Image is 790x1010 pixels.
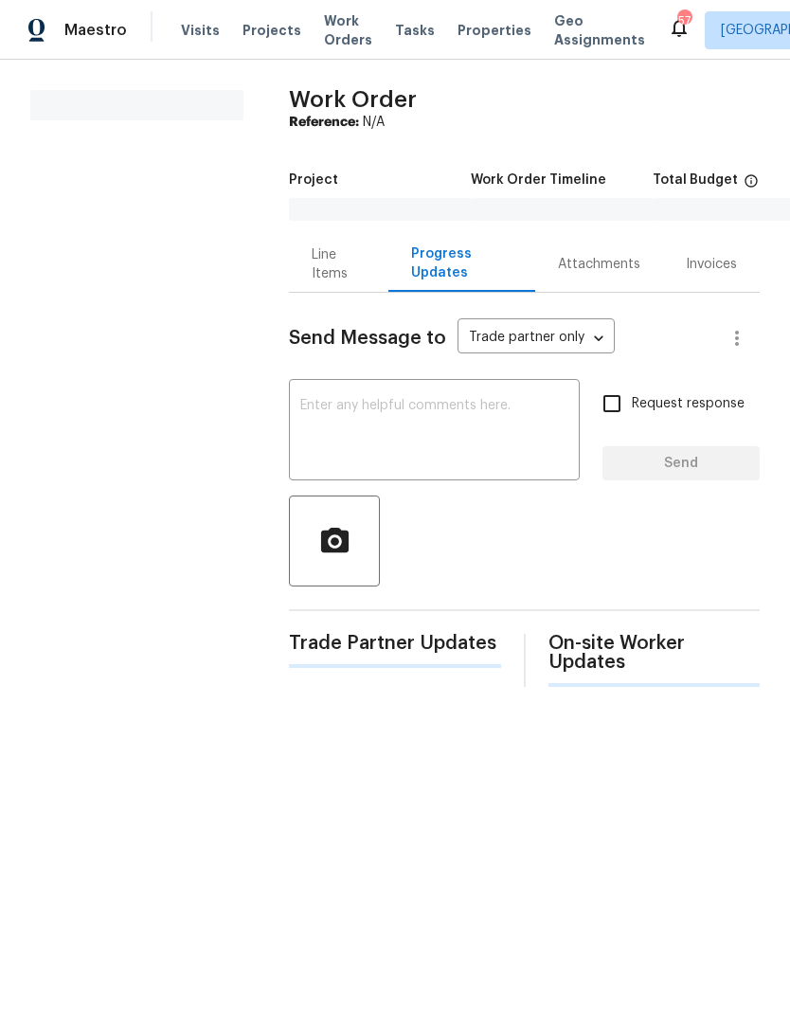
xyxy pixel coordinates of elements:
[64,21,127,40] span: Maestro
[653,173,738,187] h5: Total Budget
[411,244,512,282] div: Progress Updates
[289,634,501,653] span: Trade Partner Updates
[471,173,606,187] h5: Work Order Timeline
[548,634,761,672] span: On-site Worker Updates
[458,21,531,40] span: Properties
[554,11,645,49] span: Geo Assignments
[289,88,417,111] span: Work Order
[289,173,338,187] h5: Project
[395,24,435,37] span: Tasks
[458,323,615,354] div: Trade partner only
[289,329,446,348] span: Send Message to
[686,255,737,274] div: Invoices
[558,255,640,274] div: Attachments
[289,113,760,132] div: N/A
[242,21,301,40] span: Projects
[289,116,359,129] b: Reference:
[632,394,745,414] span: Request response
[312,245,366,283] div: Line Items
[744,173,759,198] span: The total cost of line items that have been proposed by Opendoor. This sum includes line items th...
[324,11,372,49] span: Work Orders
[181,21,220,40] span: Visits
[677,11,691,30] div: 57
